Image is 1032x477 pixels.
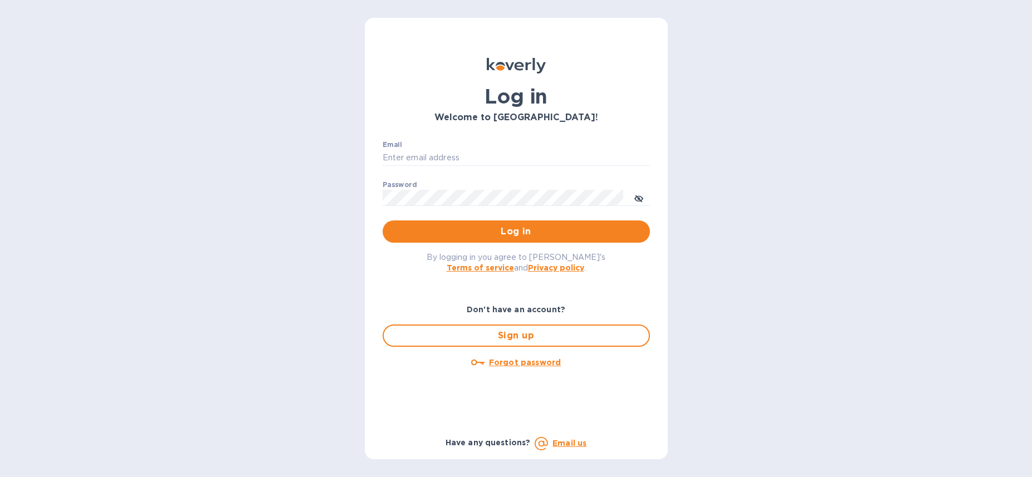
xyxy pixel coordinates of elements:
[446,438,531,447] b: Have any questions?
[467,305,565,314] b: Don't have an account?
[383,141,402,148] label: Email
[383,112,650,123] h3: Welcome to [GEOGRAPHIC_DATA]!
[447,263,514,272] a: Terms of service
[392,225,641,238] span: Log in
[383,150,650,166] input: Enter email address
[383,220,650,243] button: Log in
[427,253,605,272] span: By logging in you agree to [PERSON_NAME]'s and .
[383,181,417,188] label: Password
[552,439,586,448] a: Email us
[383,85,650,108] h1: Log in
[487,58,546,73] img: Koverly
[528,263,584,272] a: Privacy policy
[393,329,640,342] span: Sign up
[489,358,561,367] u: Forgot password
[628,186,650,209] button: toggle password visibility
[383,324,650,347] button: Sign up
